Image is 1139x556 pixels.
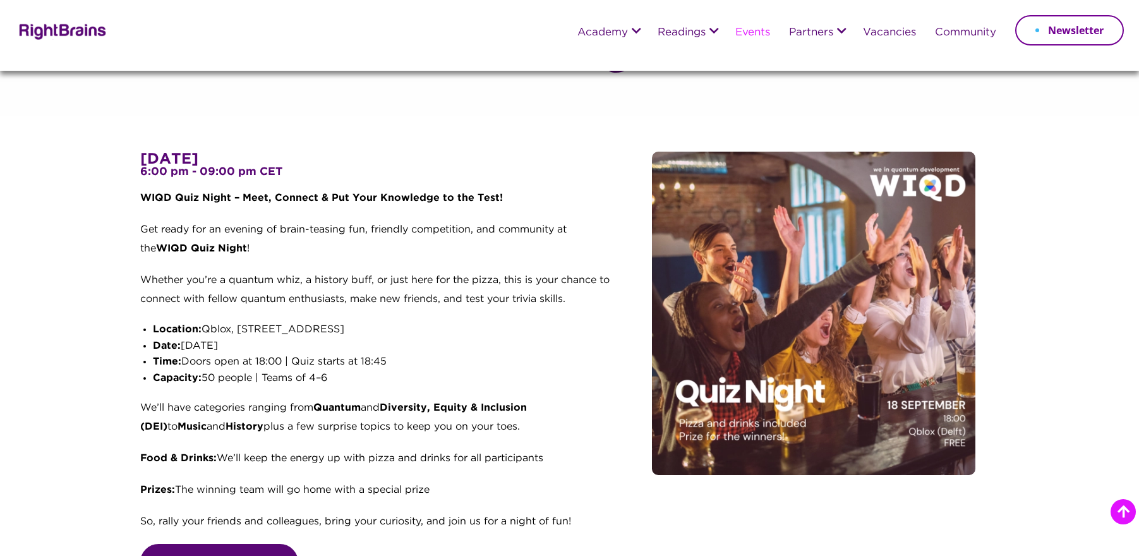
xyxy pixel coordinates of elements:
[735,27,770,39] a: Events
[153,354,610,370] li: Doors open at 18:00 | Quiz starts at 18:45
[140,481,610,512] p: The winning team will go home with a special prize
[658,27,706,39] a: Readings
[577,27,628,39] a: Academy
[140,271,610,322] p: Whether you’re a quantum whiz, a history buff, or just here for the pizza, this is your chance to...
[1015,15,1124,45] a: Newsletter
[313,403,361,413] strong: Quantum
[140,221,610,271] p: Get ready for an evening of brain-teasing fun, friendly competition, and community at the !
[178,422,207,432] strong: Music
[140,152,198,166] strong: [DATE]
[153,373,202,383] strong: Capacity:
[153,322,610,338] li: Qblox, [STREET_ADDRESS]
[140,193,503,203] strong: WIQD Quiz Night – Meet, Connect & Put Your Knowledge to the Test!
[153,341,181,351] strong: Date:
[140,449,610,481] p: We’ll keep the energy up with pizza and drinks for all participants
[863,27,916,39] a: Vacancies
[153,325,202,334] strong: Location:
[153,370,610,387] li: 50 people | Teams of 4–6
[140,454,217,463] strong: Food & Drinks:
[140,485,175,495] strong: Prizes:
[140,512,610,544] p: So, rally your friends and colleagues, bring your curiosity, and join us for a night of fun!
[153,357,181,366] strong: Time:
[935,27,996,39] a: Community
[153,338,610,354] li: [DATE]
[156,244,247,253] strong: WIQD Quiz Night
[789,27,833,39] a: Partners
[226,422,263,432] strong: History
[15,21,107,40] img: Rightbrains
[140,399,610,449] p: We’ll have categories ranging from and to and plus a few surprise topics to keep you on your toes.
[140,167,282,188] strong: 6:00 pm - 09:00 pm CET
